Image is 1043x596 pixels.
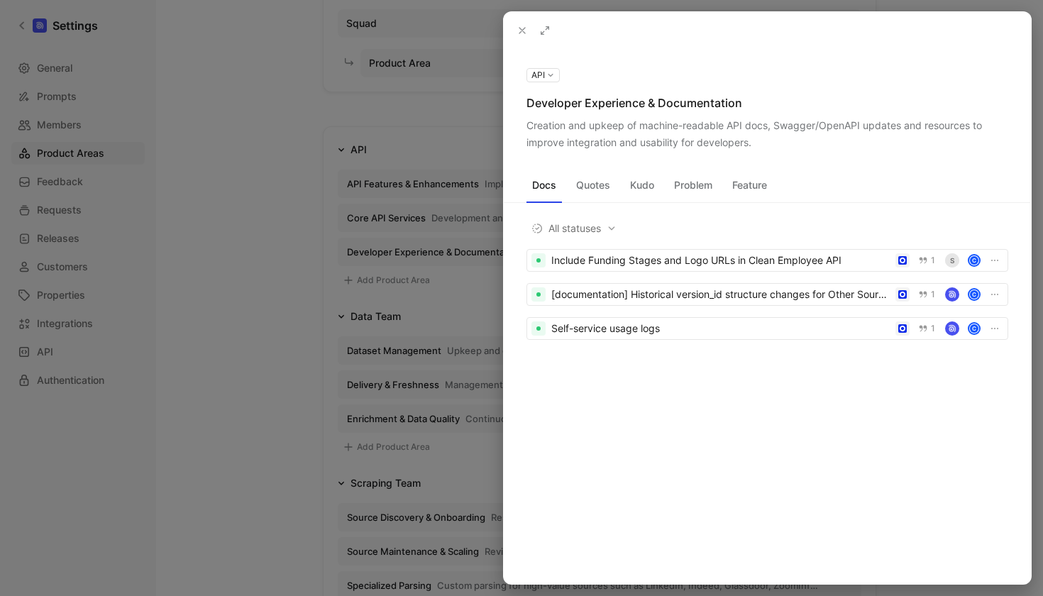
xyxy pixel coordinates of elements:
[570,174,616,197] button: Quotes
[668,174,718,197] button: Problem
[931,290,935,299] span: 1
[531,220,617,237] span: All statuses
[915,321,938,336] button: 1
[526,283,1008,306] a: [documentation] Historical version_id structure changes for Other Sources1C
[931,256,935,265] span: 1
[931,324,935,333] span: 1
[526,117,1008,151] div: Creation and upkeep of machine-readable API docs, Swagger/OpenAPI updates and resources to improv...
[915,287,938,302] button: 1
[551,252,890,269] div: Include Funding Stages and Logo URLs in Clean Employee API
[969,255,979,265] div: C
[624,174,660,197] button: Kudo
[526,68,560,82] button: API
[969,289,979,299] div: C
[551,320,890,337] div: Self-service usage logs
[526,94,1008,111] div: Developer Experience & Documentation
[526,249,1008,272] a: Include Funding Stages and Logo URLs in Clean Employee API1SC
[526,317,1008,340] a: Self-service usage logs1C
[945,287,959,302] img: 16eaa5d4-5f4b-4efb-9801-8a83026ef6a8.webp
[915,253,938,268] button: 1
[945,321,959,336] img: 16eaa5d4-5f4b-4efb-9801-8a83026ef6a8.webp
[551,286,890,303] div: [documentation] Historical version_id structure changes for Other Sources
[945,253,959,267] div: S
[526,219,622,238] button: All statuses
[969,324,979,333] div: C
[727,174,773,197] button: Feature
[526,174,562,197] button: Docs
